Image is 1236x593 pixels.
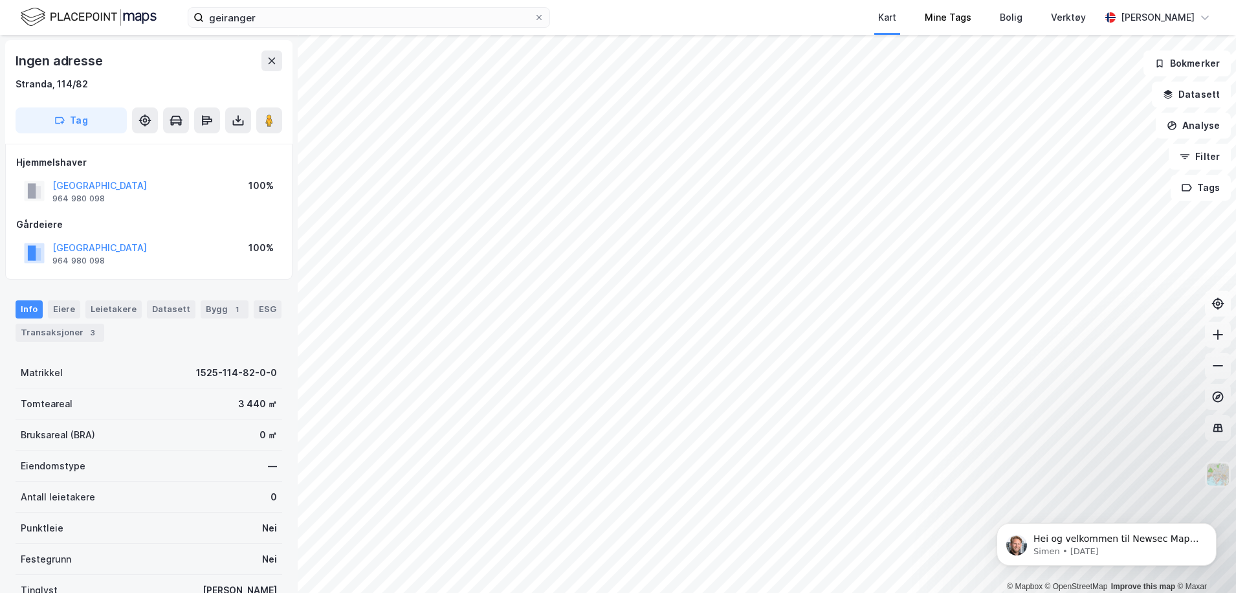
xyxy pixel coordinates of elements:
[52,256,105,266] div: 964 980 098
[1121,10,1195,25] div: [PERSON_NAME]
[1111,582,1175,591] a: Improve this map
[878,10,896,25] div: Kart
[1206,462,1230,487] img: Z
[16,300,43,319] div: Info
[21,458,85,474] div: Eiendomstype
[21,552,71,567] div: Festegrunn
[1051,10,1086,25] div: Verktøy
[268,458,277,474] div: —
[977,496,1236,587] iframe: Intercom notifications message
[254,300,281,319] div: ESG
[259,427,277,443] div: 0 ㎡
[1171,175,1231,201] button: Tags
[1007,582,1043,591] a: Mapbox
[230,303,243,316] div: 1
[1000,10,1022,25] div: Bolig
[21,6,157,28] img: logo.f888ab2527a4732fd821a326f86c7f29.svg
[1143,50,1231,76] button: Bokmerker
[16,107,127,133] button: Tag
[262,520,277,536] div: Nei
[201,300,248,319] div: Bygg
[248,178,274,194] div: 100%
[16,76,88,92] div: Stranda, 114/82
[16,155,281,170] div: Hjemmelshaver
[52,194,105,204] div: 964 980 098
[925,10,971,25] div: Mine Tags
[196,365,277,381] div: 1525-114-82-0-0
[21,365,63,381] div: Matrikkel
[21,427,95,443] div: Bruksareal (BRA)
[238,396,277,412] div: 3 440 ㎡
[1045,582,1108,591] a: OpenStreetMap
[270,489,277,505] div: 0
[1156,113,1231,139] button: Analyse
[48,300,80,319] div: Eiere
[204,8,534,27] input: Søk på adresse, matrikkel, gårdeiere, leietakere eller personer
[16,50,105,71] div: Ingen adresse
[85,300,142,319] div: Leietakere
[21,396,72,412] div: Tomteareal
[16,324,104,342] div: Transaksjoner
[86,326,99,339] div: 3
[147,300,195,319] div: Datasett
[21,489,95,505] div: Antall leietakere
[1169,144,1231,170] button: Filter
[262,552,277,567] div: Nei
[1152,82,1231,107] button: Datasett
[248,240,274,256] div: 100%
[16,217,281,232] div: Gårdeiere
[21,520,63,536] div: Punktleie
